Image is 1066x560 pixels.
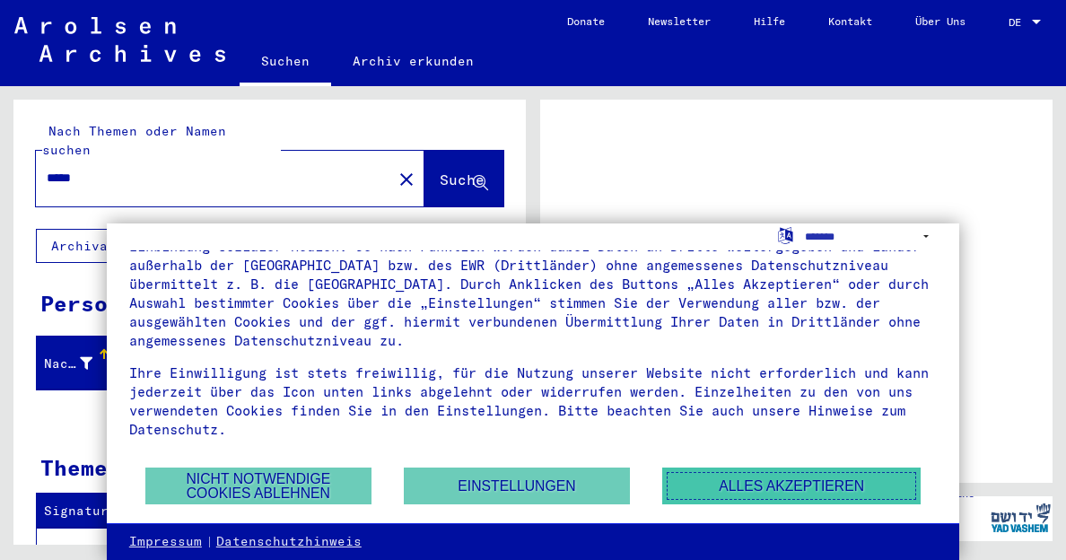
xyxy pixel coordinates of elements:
[44,354,92,373] div: Nachname
[44,497,164,526] div: Signature
[36,229,226,263] button: Archival tree units
[40,287,148,319] div: Personen
[129,363,937,439] div: Ihre Einwilligung ist stets freiwillig, für die Nutzung unserer Website nicht erforderlich und ka...
[440,171,485,188] span: Suche
[145,468,371,504] button: Nicht notwendige Cookies ablehnen
[389,161,424,197] button: Clear
[44,349,115,378] div: Nachname
[40,451,121,484] div: Themen
[14,17,225,62] img: Arolsen_neg.svg
[805,223,938,249] select: Sprache auswählen
[404,468,630,504] button: Einstellungen
[1009,16,1028,29] span: DE
[129,180,937,350] div: Diese Website nutzt Cookies und vergleichbare Funktionen zur Verarbeitung von Endgeräteinformatio...
[396,169,417,190] mat-icon: close
[987,495,1054,540] img: yv_logo.png
[424,151,503,206] button: Suche
[216,533,362,551] a: Datenschutzhinweis
[44,502,146,521] div: Signature
[37,338,111,389] mat-header-cell: Nachname
[42,123,226,158] mat-label: Nach Themen oder Namen suchen
[331,39,495,83] a: Archiv erkunden
[240,39,331,86] a: Suchen
[776,226,795,243] label: Sprache auswählen
[129,533,202,551] a: Impressum
[662,468,921,504] button: Alles akzeptieren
